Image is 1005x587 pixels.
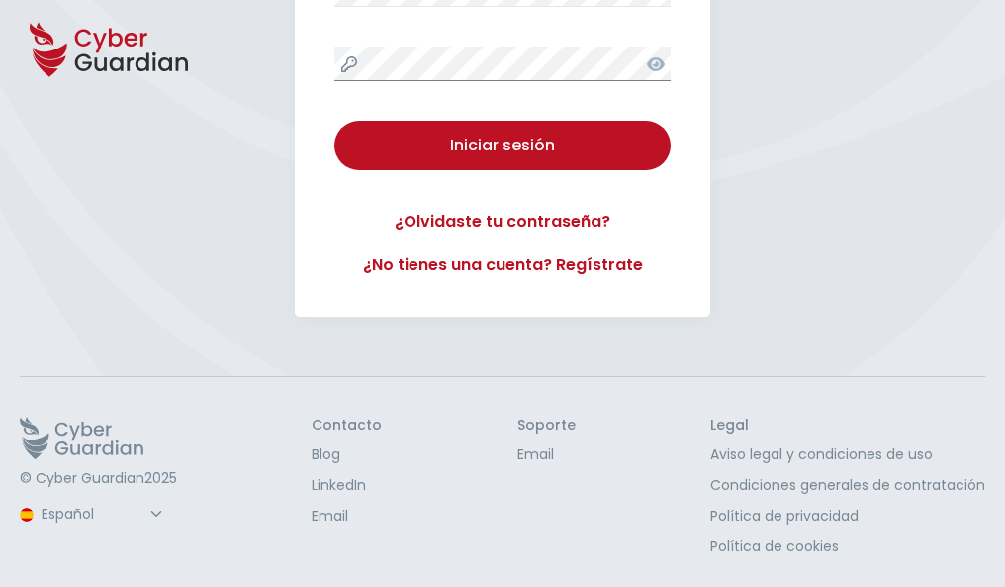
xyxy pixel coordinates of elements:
[334,121,671,170] button: Iniciar sesión
[710,475,985,496] a: Condiciones generales de contratación
[20,470,177,488] p: © Cyber Guardian 2025
[20,508,34,522] img: region-logo
[312,444,382,465] a: Blog
[710,417,985,435] h3: Legal
[312,506,382,527] a: Email
[349,134,656,157] div: Iniciar sesión
[334,253,671,277] a: ¿No tienes una cuenta? Regístrate
[312,475,382,496] a: LinkedIn
[312,417,382,435] h3: Contacto
[710,506,985,527] a: Política de privacidad
[517,417,576,435] h3: Soporte
[710,537,985,557] a: Política de cookies
[334,210,671,234] a: ¿Olvidaste tu contraseña?
[517,444,576,465] a: Email
[710,444,985,465] a: Aviso legal y condiciones de uso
